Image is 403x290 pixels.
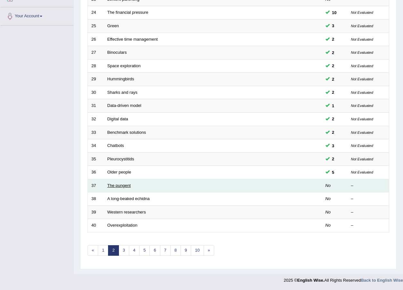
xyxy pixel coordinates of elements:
a: The pungent [107,183,131,188]
em: No [325,223,331,228]
a: 7 [160,245,171,256]
small: Not Evaluated [351,104,373,108]
td: 35 [88,152,104,166]
a: 3 [119,245,129,256]
a: 1 [98,245,108,256]
a: Effective time management [107,37,158,42]
a: A long-beaked echidna [107,196,150,201]
div: – [351,196,386,202]
td: 27 [88,46,104,60]
td: 40 [88,219,104,232]
td: 28 [88,59,104,73]
a: Benchmark solutions [107,130,146,135]
em: No [325,210,331,214]
span: You can still take this question [330,169,337,176]
small: Not Evaluated [351,77,373,81]
small: Not Evaluated [351,144,373,148]
div: – [351,183,386,189]
td: 30 [88,86,104,99]
small: Not Evaluated [351,24,373,28]
a: 8 [170,245,181,256]
small: Not Evaluated [351,11,373,14]
td: 33 [88,126,104,139]
span: You can still take this question [330,89,337,96]
a: Older people [107,170,131,174]
span: You can still take this question [330,142,337,149]
a: Space exploration [107,63,141,68]
a: Data-driven model [107,103,141,108]
a: 10 [191,245,204,256]
span: You can still take this question [330,62,337,69]
td: 38 [88,192,104,206]
span: You cannot take this question anymore [330,9,339,16]
td: 29 [88,73,104,86]
a: 5 [139,245,150,256]
a: 4 [129,245,139,256]
a: Chatbots [107,143,124,148]
small: Not Evaluated [351,37,373,41]
span: You can still take this question [330,49,337,56]
a: 9 [181,245,191,256]
a: 6 [149,245,160,256]
td: 37 [88,179,104,192]
small: Not Evaluated [351,117,373,121]
td: 36 [88,166,104,179]
a: Pleurocystitids [107,157,134,161]
small: Not Evaluated [351,131,373,134]
td: 34 [88,139,104,153]
div: – [351,222,386,229]
div: – [351,209,386,215]
small: Not Evaluated [351,51,373,54]
strong: English Wise. [297,278,324,283]
small: Not Evaluated [351,64,373,68]
span: You can still take this question [330,76,337,83]
small: Not Evaluated [351,91,373,94]
span: You can still take this question [330,156,337,162]
a: 2 [108,245,119,256]
a: Back to English Wise [361,278,403,283]
span: You can still take this question [330,116,337,122]
a: Hummingbirds [107,77,134,81]
small: Not Evaluated [351,170,373,174]
td: 32 [88,112,104,126]
span: You can still take this question [330,22,337,29]
a: » [204,245,214,256]
a: Western researchers [107,210,146,214]
div: 2025 © All Rights Reserved [284,274,403,283]
a: Binoculars [107,50,127,55]
a: Your Account [0,7,73,23]
span: You can still take this question [330,102,337,109]
a: Overexploitation [107,223,138,228]
a: « [88,245,98,256]
td: 39 [88,205,104,219]
a: Green [107,23,119,28]
em: No [325,183,331,188]
a: The financial pressure [107,10,148,15]
span: You can still take this question [330,36,337,43]
em: No [325,196,331,201]
span: You can still take this question [330,129,337,136]
a: Digital data [107,117,128,121]
td: 31 [88,99,104,113]
td: 25 [88,20,104,33]
td: 24 [88,6,104,20]
td: 26 [88,33,104,46]
a: Sharks and rays [107,90,138,95]
small: Not Evaluated [351,157,373,161]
